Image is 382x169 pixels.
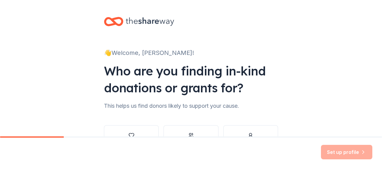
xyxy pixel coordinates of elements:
[104,101,278,111] div: This helps us find donors likely to support your cause.
[104,125,159,154] button: Nonprofit
[163,125,218,154] button: Other group
[104,48,278,58] div: 👋 Welcome, [PERSON_NAME]!
[223,125,278,154] button: Individual
[104,62,278,96] div: Who are you finding in-kind donations or grants for?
